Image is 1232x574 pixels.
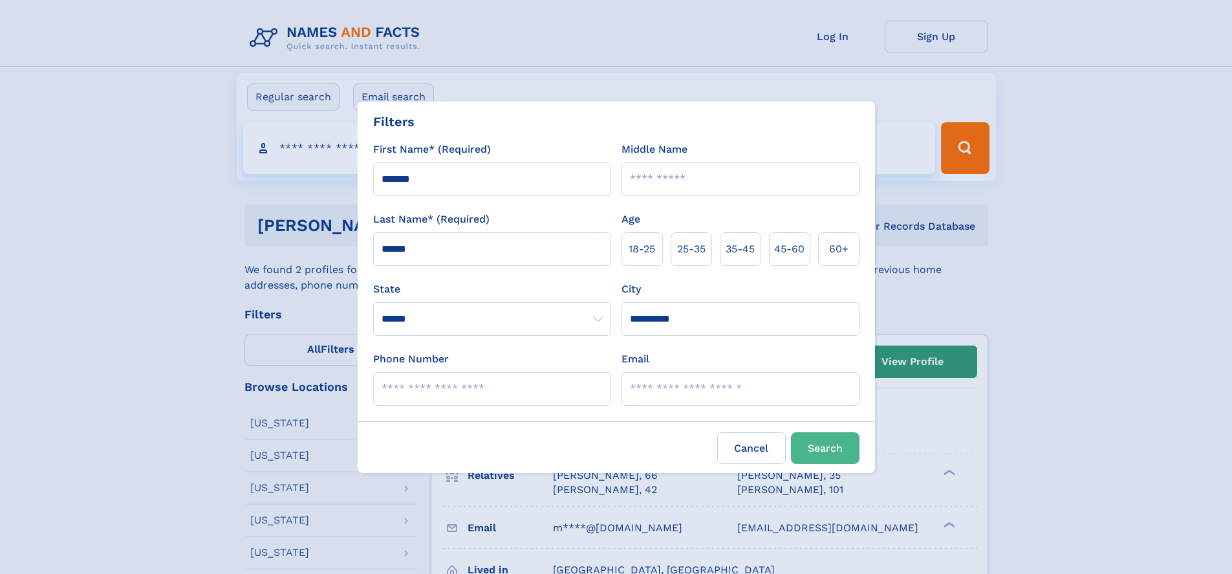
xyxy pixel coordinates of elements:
[373,351,449,367] label: Phone Number
[373,281,611,297] label: State
[791,432,859,464] button: Search
[621,142,687,157] label: Middle Name
[717,432,786,464] label: Cancel
[373,212,490,227] label: Last Name* (Required)
[373,112,415,131] div: Filters
[629,241,655,257] span: 18‑25
[621,351,649,367] label: Email
[373,142,491,157] label: First Name* (Required)
[621,281,641,297] label: City
[774,241,805,257] span: 45‑60
[726,241,755,257] span: 35‑45
[621,212,640,227] label: Age
[677,241,706,257] span: 25‑35
[829,241,848,257] span: 60+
